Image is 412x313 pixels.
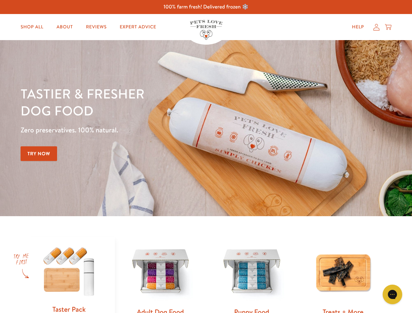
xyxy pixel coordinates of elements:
[81,21,112,34] a: Reviews
[114,21,161,34] a: Expert Advice
[379,282,405,306] iframe: Gorgias live chat messenger
[15,21,49,34] a: Shop All
[51,21,78,34] a: About
[347,21,369,34] a: Help
[21,124,268,136] p: Zero preservatives. 100% natural.
[21,85,268,119] h1: Tastier & fresher dog food
[21,146,57,161] a: Try Now
[190,20,222,40] img: Pets Love Fresh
